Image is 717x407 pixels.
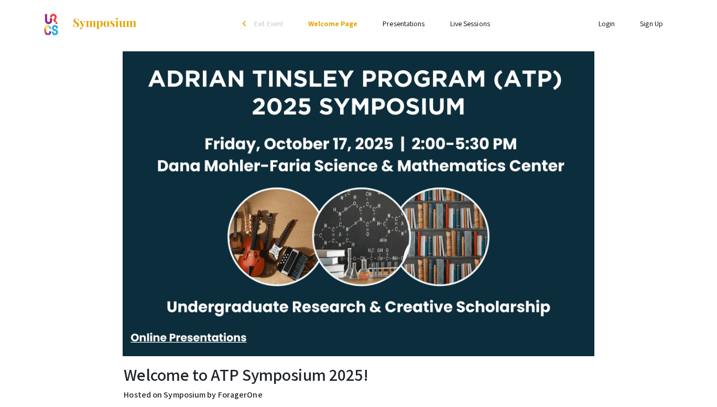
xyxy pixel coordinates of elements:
[123,51,594,356] img: ATP Symposium 2025
[72,17,137,30] img: Symposium by ForagerOne
[308,19,357,28] a: Welcome Page
[450,19,490,28] a: Live Sessions
[41,10,137,37] a: ATP Symposium 2025
[383,19,425,28] a: Presentations
[41,10,61,37] img: ATP Symposium 2025
[599,19,615,28] a: Login
[124,389,593,401] p: Hosted on Symposium by ForagerOne
[124,365,593,384] h2: Welcome to ATP Symposium 2025!
[640,19,663,28] a: Sign Up
[254,19,283,28] span: Exit Event
[243,20,249,27] div: arrow_back_ios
